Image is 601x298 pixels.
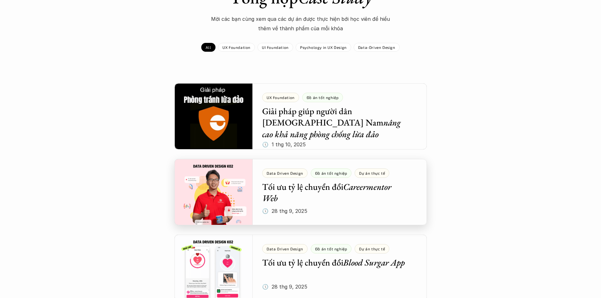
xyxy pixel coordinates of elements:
a: Data-Driven Design [354,43,400,52]
a: UX FoundationĐồ án tốt nghiệpGiải pháp giúp người dân [DEMOGRAPHIC_DATA] Namnâng cao khả năng phò... [174,83,427,149]
p: All [206,45,211,50]
p: Mời các bạn cùng xem qua các dự án được thực hiện bới học viên để hiểu thêm về thành phẩm của mỗi... [206,14,395,33]
a: UI Foundation [257,43,293,52]
a: UX Foundation [218,43,255,52]
p: UX Foundation [222,45,250,50]
p: Data-Driven Design [358,45,395,50]
p: UI Foundation [262,45,289,50]
a: Psychology in UX Design [296,43,351,52]
p: Psychology in UX Design [300,45,347,50]
a: Data Driven DesignĐồ án tốt nghiệpDự án thực tếTối ưu tỷ lệ chuyển đổiCareermentor Web🕔 28 thg 9,... [174,159,427,225]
